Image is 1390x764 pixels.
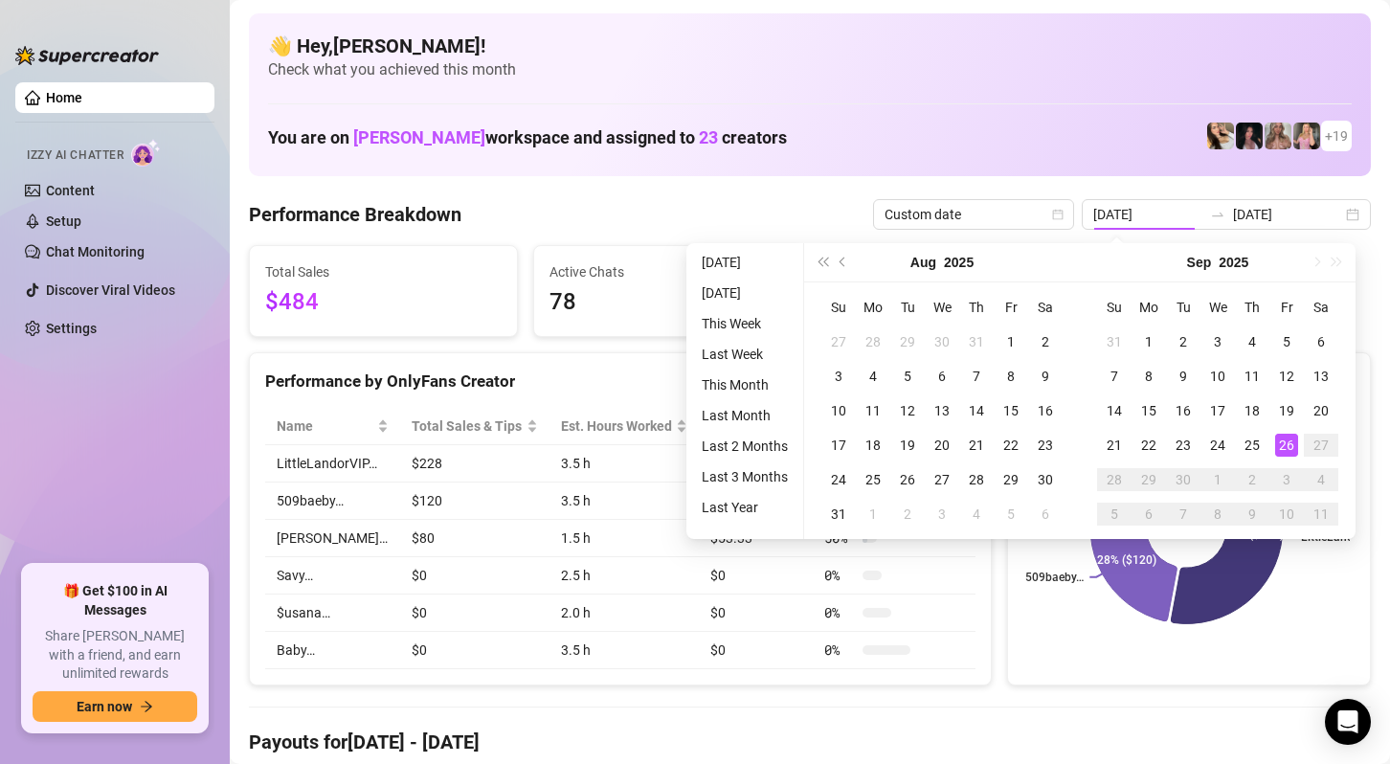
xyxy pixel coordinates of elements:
div: 2 [896,503,919,526]
div: 6 [1137,503,1160,526]
th: Tu [890,290,925,325]
li: [DATE] [694,281,796,304]
div: 4 [862,365,885,388]
button: Choose a month [910,243,936,281]
div: 13 [930,399,953,422]
div: 2 [1241,468,1264,491]
td: 2025-08-12 [890,393,925,428]
div: Est. Hours Worked [561,416,673,437]
th: Tu [1166,290,1200,325]
td: 2025-08-31 [821,497,856,531]
div: 30 [1034,468,1057,491]
img: AI Chatter [131,139,161,167]
div: 29 [999,468,1022,491]
div: 7 [1172,503,1195,526]
td: 2025-08-27 [925,462,959,497]
div: 30 [930,330,953,353]
a: Discover Viral Videos [46,282,175,298]
td: 2025-10-08 [1200,497,1235,531]
span: Total Sales [265,261,502,282]
td: 2025-09-08 [1132,359,1166,393]
div: 10 [1275,503,1298,526]
div: 27 [827,330,850,353]
td: $0 [699,557,813,595]
span: Active Chats [549,261,786,282]
button: Choose a month [1187,243,1212,281]
td: 2025-08-07 [959,359,994,393]
div: 7 [1103,365,1126,388]
span: Check what you achieved this month [268,59,1352,80]
td: 2025-08-21 [959,428,994,462]
div: 12 [1275,365,1298,388]
th: Sa [1028,290,1063,325]
td: 2025-09-07 [1097,359,1132,393]
a: Home [46,90,82,105]
td: 2025-08-13 [925,393,959,428]
th: Mo [856,290,890,325]
span: Total Sales & Tips [412,416,523,437]
a: Settings [46,321,97,336]
td: 2025-08-02 [1028,325,1063,359]
td: 2025-10-05 [1097,497,1132,531]
div: 22 [999,434,1022,457]
div: 31 [965,330,988,353]
td: 2025-08-31 [1097,325,1132,359]
div: 5 [999,503,1022,526]
div: 20 [1310,399,1333,422]
td: 2025-09-22 [1132,428,1166,462]
th: Su [1097,290,1132,325]
td: 2025-09-03 [925,497,959,531]
td: Savy… [265,557,400,595]
div: 4 [965,503,988,526]
span: calendar [1052,209,1064,220]
button: Last year (Control + left) [812,243,833,281]
img: Baby (@babyyyybellaa) [1236,123,1263,149]
span: Earn now [77,699,132,714]
td: 2025-07-29 [890,325,925,359]
th: Fr [994,290,1028,325]
div: 19 [896,434,919,457]
div: 8 [1137,365,1160,388]
div: 1 [1206,468,1229,491]
div: 29 [896,330,919,353]
th: Fr [1269,290,1304,325]
div: 21 [965,434,988,457]
td: 2025-07-31 [959,325,994,359]
td: $usana… [265,595,400,632]
td: $0 [699,632,813,669]
div: 26 [896,468,919,491]
div: 6 [1310,330,1333,353]
img: Kenzie (@dmaxkenz) [1265,123,1291,149]
th: Total Sales & Tips [400,408,549,445]
div: 7 [965,365,988,388]
li: [DATE] [694,251,796,274]
td: $0 [699,595,813,632]
h4: Payouts for [DATE] - [DATE] [249,729,1371,755]
th: Mo [1132,290,1166,325]
div: 12 [896,399,919,422]
div: 14 [1103,399,1126,422]
span: $484 [265,284,502,321]
td: 2025-09-01 [1132,325,1166,359]
div: 31 [827,503,850,526]
td: 2025-09-05 [1269,325,1304,359]
div: 1 [862,503,885,526]
th: Name [265,408,400,445]
h1: You are on workspace and assigned to creators [268,127,787,148]
td: 2025-09-05 [994,497,1028,531]
div: 17 [1206,399,1229,422]
td: LittleLandorVIP… [265,445,400,483]
td: 509baeby… [265,483,400,520]
div: 27 [1310,434,1333,457]
div: 14 [965,399,988,422]
td: 2025-09-27 [1304,428,1338,462]
div: 11 [862,399,885,422]
div: 27 [930,468,953,491]
td: 2025-08-24 [821,462,856,497]
td: 1.5 h [549,520,700,557]
img: logo-BBDzfeDw.svg [15,46,159,65]
span: Share [PERSON_NAME] with a friend, and earn unlimited rewards [33,627,197,684]
div: 8 [1206,503,1229,526]
td: 2025-08-18 [856,428,890,462]
div: 11 [1241,365,1264,388]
